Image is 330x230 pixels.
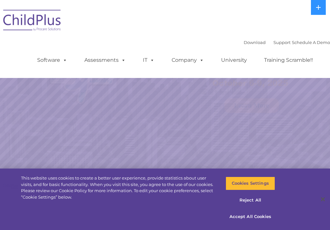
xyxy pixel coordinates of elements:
a: Software [31,54,74,67]
a: University [215,54,253,67]
a: Schedule A Demo [292,40,330,45]
a: Download [244,40,266,45]
button: Accept All Cookies [226,210,275,224]
a: Company [165,54,210,67]
a: Assessments [78,54,132,67]
a: Support [273,40,291,45]
a: IT [136,54,161,67]
font: | [244,40,330,45]
div: This website uses cookies to create a better user experience, provide statistics about user visit... [21,175,216,200]
button: Reject All [226,193,275,207]
button: Cookies Settings [226,177,275,190]
a: Learn More [224,98,279,113]
a: Training Scramble!! [258,54,319,67]
button: Close [316,192,330,206]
